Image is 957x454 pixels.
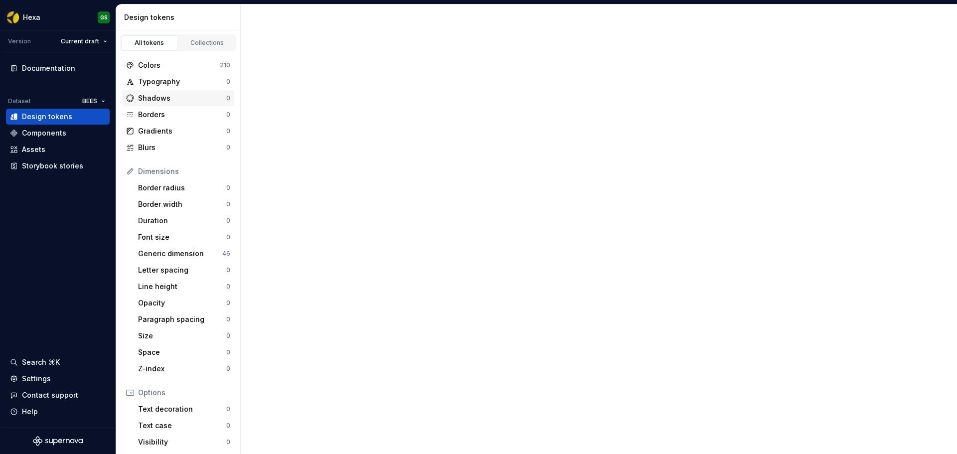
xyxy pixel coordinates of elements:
button: Help [6,404,110,420]
div: Letter spacing [138,265,226,275]
div: Size [138,331,226,341]
div: Z-index [138,364,226,374]
a: Borders0 [122,107,234,123]
div: 0 [226,438,230,446]
div: 0 [226,233,230,241]
div: Options [138,388,230,398]
div: Documentation [22,63,75,73]
div: 0 [226,422,230,430]
a: Visibility0 [134,434,234,450]
div: Text case [138,421,226,431]
div: 0 [226,405,230,413]
div: 0 [226,144,230,151]
div: Version [8,37,31,45]
div: 0 [226,184,230,192]
div: Border radius [138,183,226,193]
div: Assets [22,145,45,154]
div: Font size [138,232,226,242]
div: Typography [138,77,226,87]
a: Documentation [6,60,110,76]
a: Storybook stories [6,158,110,174]
div: 0 [226,348,230,356]
a: Text decoration0 [134,401,234,417]
div: Opacity [138,298,226,308]
a: Font size0 [134,229,234,245]
div: Dataset [8,97,31,105]
div: 0 [226,299,230,307]
a: Assets [6,142,110,157]
div: Components [22,128,66,138]
div: Contact support [22,390,78,400]
div: Visibility [138,437,226,447]
div: Blurs [138,143,226,152]
div: 0 [226,111,230,119]
div: 0 [226,94,230,102]
span: BEES [82,97,97,105]
div: 0 [226,315,230,323]
div: 0 [226,127,230,135]
div: Design tokens [124,12,236,22]
a: Blurs0 [122,140,234,155]
div: Collections [182,39,232,47]
div: 0 [226,266,230,274]
div: 0 [226,200,230,208]
div: 0 [226,332,230,340]
button: HexaGS [2,6,114,28]
div: 46 [222,250,230,258]
span: Current draft [61,37,99,45]
div: Line height [138,282,226,292]
div: Storybook stories [22,161,83,171]
a: Components [6,125,110,141]
button: BEES [78,94,110,108]
div: 0 [226,365,230,373]
a: Z-index0 [134,361,234,377]
a: Gradients0 [122,123,234,139]
a: Colors210 [122,57,234,73]
a: Border width0 [134,196,234,212]
div: Colors [138,60,220,70]
a: Paragraph spacing0 [134,311,234,327]
a: Duration0 [134,213,234,229]
div: Generic dimension [138,249,222,259]
img: a56d5fbf-f8ab-4a39-9705-6fc7187585ab.png [7,11,19,23]
button: Search ⌘K [6,354,110,370]
a: Opacity0 [134,295,234,311]
a: Border radius0 [134,180,234,196]
div: All tokens [125,39,174,47]
svg: Supernova Logo [33,436,83,446]
div: 0 [226,283,230,291]
div: 210 [220,61,230,69]
a: Design tokens [6,109,110,125]
a: Size0 [134,328,234,344]
div: Paragraph spacing [138,314,226,324]
a: Typography0 [122,74,234,90]
div: 0 [226,217,230,225]
div: Duration [138,216,226,226]
a: Line height0 [134,279,234,295]
a: Space0 [134,344,234,360]
div: Gradients [138,126,226,136]
div: Hexa [23,12,40,22]
div: Dimensions [138,166,230,176]
a: Generic dimension46 [134,246,234,262]
a: Letter spacing0 [134,262,234,278]
div: GS [100,13,108,21]
div: Borders [138,110,226,120]
a: Text case0 [134,418,234,434]
div: Help [22,407,38,417]
div: Search ⌘K [22,357,60,367]
div: Settings [22,374,51,384]
button: Current draft [56,34,112,48]
div: Design tokens [22,112,72,122]
div: Shadows [138,93,226,103]
button: Contact support [6,387,110,403]
a: Settings [6,371,110,387]
div: Border width [138,199,226,209]
div: 0 [226,78,230,86]
div: Space [138,347,226,357]
div: Text decoration [138,404,226,414]
a: Shadows0 [122,90,234,106]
